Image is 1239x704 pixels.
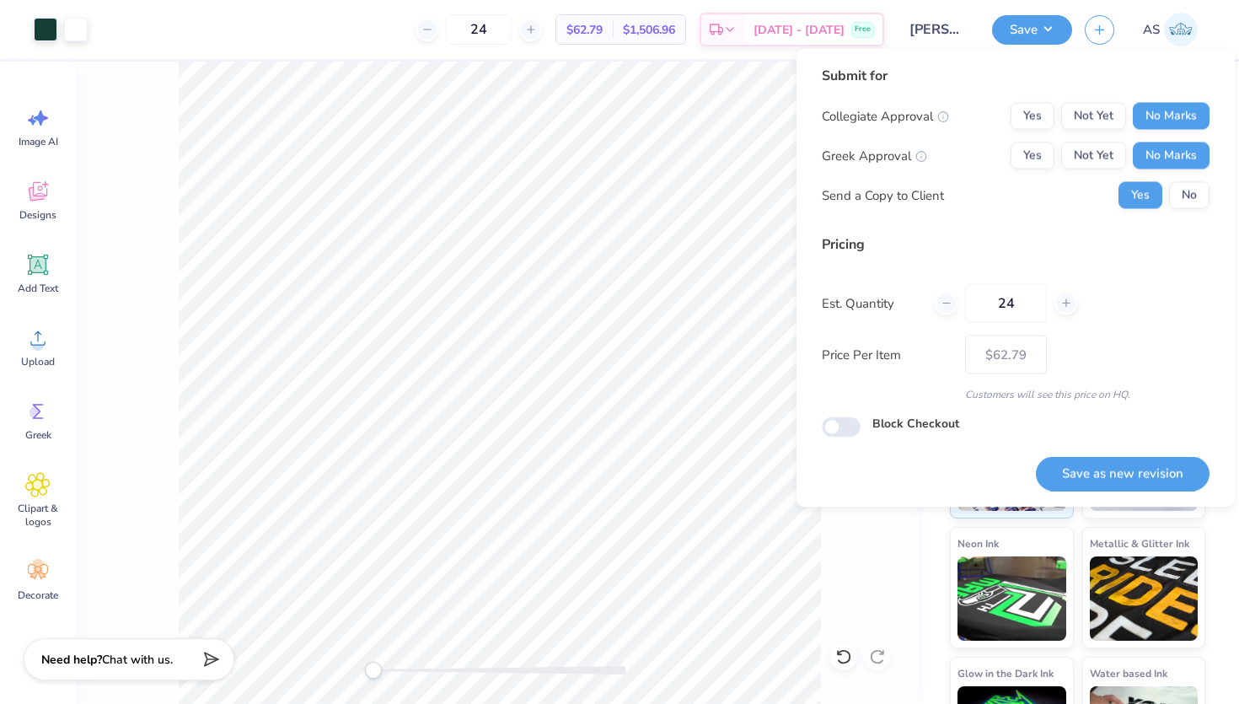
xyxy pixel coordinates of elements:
button: Yes [1118,182,1162,209]
span: Metallic & Glitter Ink [1090,535,1189,552]
button: Yes [1011,142,1054,169]
button: Save as new revision [1036,456,1209,491]
span: Add Text [18,282,58,295]
span: Water based Ink [1090,664,1167,682]
label: Est. Quantity [822,293,922,313]
label: Block Checkout [872,415,959,433]
span: Clipart & logos [10,502,66,529]
button: No [1169,182,1209,209]
button: Not Yet [1061,142,1126,169]
div: Submit for [822,66,1209,86]
button: Not Yet [1061,103,1126,130]
img: Metallic & Glitter Ink [1090,556,1199,641]
span: Designs [19,208,56,222]
div: Accessibility label [365,662,382,679]
span: Glow in the Dark Ink [957,664,1054,682]
button: No Marks [1133,142,1209,169]
a: AS [1135,13,1205,46]
div: Greek Approval [822,146,927,165]
button: Save [992,15,1072,45]
button: Yes [1011,103,1054,130]
strong: Need help? [41,652,102,668]
div: Pricing [822,234,1209,255]
span: Free [855,24,871,35]
span: Decorate [18,588,58,602]
span: [DATE] - [DATE] [754,21,845,39]
span: Upload [21,355,55,368]
button: No Marks [1133,103,1209,130]
span: AS [1143,20,1160,40]
img: Neon Ink [957,556,1066,641]
div: Collegiate Approval [822,106,949,126]
input: – – [446,14,512,45]
label: Price Per Item [822,345,952,364]
input: Untitled Design [897,13,979,46]
div: Customers will see this price on HQ. [822,387,1209,402]
span: Greek [25,428,51,442]
span: $62.79 [566,21,603,39]
input: – – [965,284,1047,323]
span: Chat with us. [102,652,173,668]
span: $1,506.96 [623,21,675,39]
div: Send a Copy to Client [822,185,944,205]
img: Ashutosh Sharma [1164,13,1198,46]
span: Image AI [19,135,58,148]
span: Neon Ink [957,535,999,552]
